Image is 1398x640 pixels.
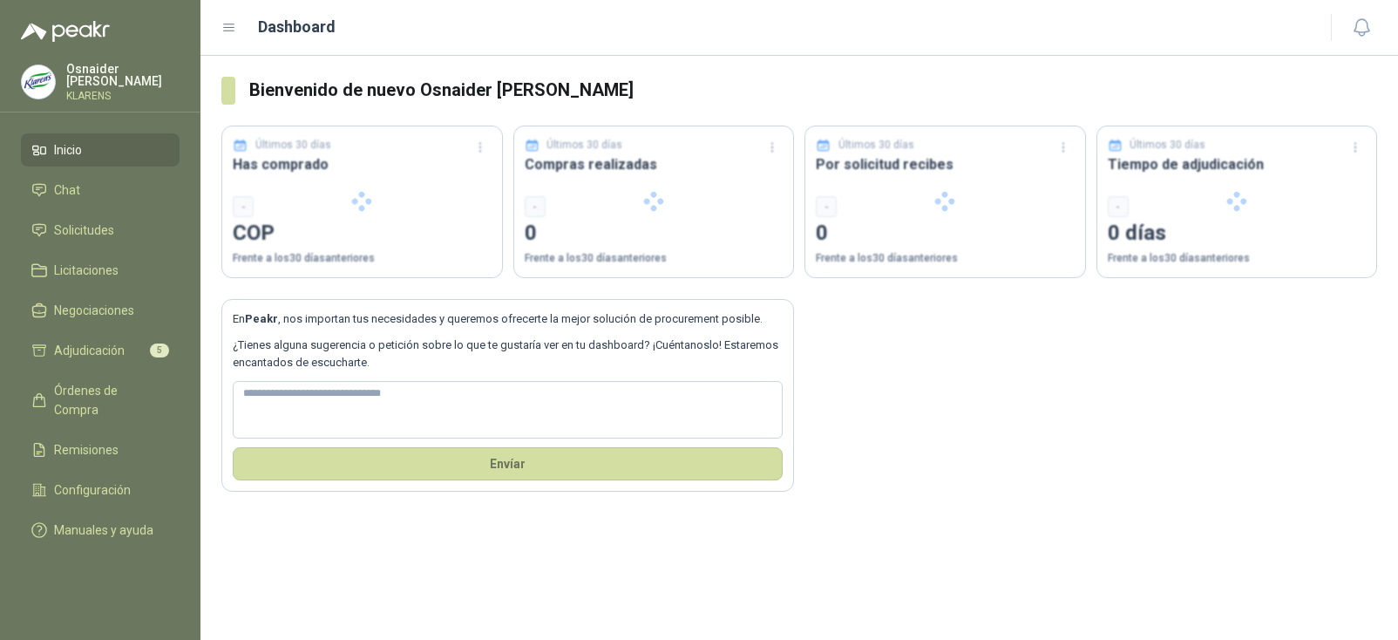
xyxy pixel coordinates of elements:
p: En , nos importan tus necesidades y queremos ofrecerte la mejor solución de procurement posible. [233,310,783,328]
span: Remisiones [54,440,119,460]
span: Inicio [54,140,82,160]
h3: Bienvenido de nuevo Osnaider [PERSON_NAME] [249,77,1377,104]
a: Manuales y ayuda [21,514,180,547]
img: Company Logo [22,65,55,99]
p: Osnaider [PERSON_NAME] [66,63,180,87]
span: Chat [54,180,80,200]
p: ¿Tienes alguna sugerencia o petición sobre lo que te gustaría ver en tu dashboard? ¡Cuéntanoslo! ... [233,337,783,372]
img: Logo peakr [21,21,110,42]
a: Órdenes de Compra [21,374,180,426]
span: Órdenes de Compra [54,381,163,419]
span: Adjudicación [54,341,125,360]
a: Remisiones [21,433,180,466]
span: Configuración [54,480,131,500]
a: Inicio [21,133,180,167]
a: Chat [21,174,180,207]
span: Manuales y ayuda [54,521,153,540]
a: Licitaciones [21,254,180,287]
h1: Dashboard [258,15,336,39]
span: Solicitudes [54,221,114,240]
a: Negociaciones [21,294,180,327]
button: Envíar [233,447,783,480]
b: Peakr [245,312,278,325]
p: KLARENS [66,91,180,101]
a: Adjudicación5 [21,334,180,367]
a: Solicitudes [21,214,180,247]
span: Negociaciones [54,301,134,320]
a: Configuración [21,473,180,507]
span: Licitaciones [54,261,119,280]
span: 5 [150,344,169,357]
